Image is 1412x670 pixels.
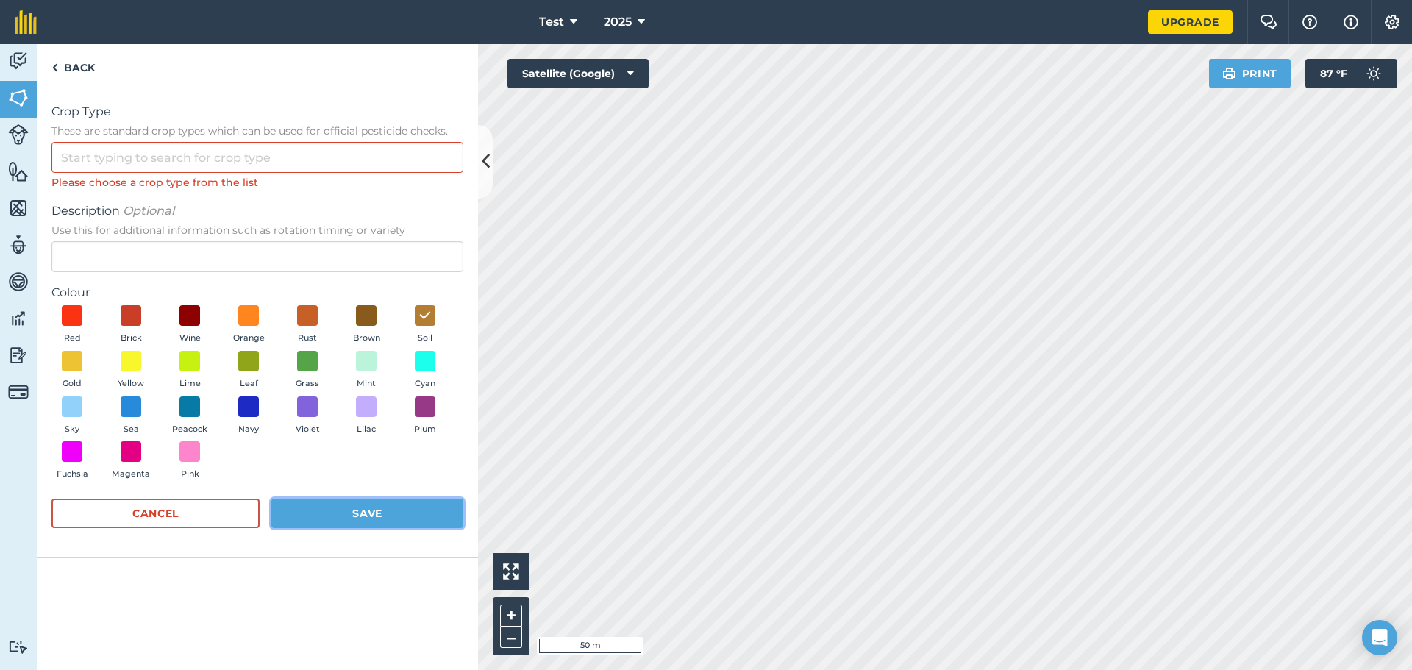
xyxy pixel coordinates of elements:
[110,396,151,436] button: Sea
[346,351,387,391] button: Mint
[110,305,151,345] button: Brick
[1344,13,1358,31] img: svg+xml;base64,PHN2ZyB4bWxucz0iaHR0cDovL3d3dy53My5vcmcvMjAwMC9zdmciIHdpZHRoPSIxNyIgaGVpZ2h0PSIxNy...
[51,499,260,528] button: Cancel
[51,202,463,220] span: Description
[418,332,432,345] span: Soil
[228,396,269,436] button: Navy
[271,499,463,528] button: Save
[1383,15,1401,29] img: A cog icon
[118,377,144,391] span: Yellow
[298,332,317,345] span: Rust
[296,377,319,391] span: Grass
[51,396,93,436] button: Sky
[15,10,37,34] img: fieldmargin Logo
[51,142,463,173] input: Start typing to search for crop type
[123,204,174,218] em: Optional
[112,468,150,481] span: Magenta
[404,351,446,391] button: Cyan
[8,50,29,72] img: svg+xml;base64,PD94bWwgdmVyc2lvbj0iMS4wIiBlbmNvZGluZz0idXRmLTgiPz4KPCEtLSBHZW5lcmF0b3I6IEFkb2JlIE...
[51,59,58,76] img: svg+xml;base64,PHN2ZyB4bWxucz0iaHR0cDovL3d3dy53My5vcmcvMjAwMC9zdmciIHdpZHRoPSI5IiBoZWlnaHQ9IjI0Ii...
[1320,59,1347,88] span: 87 ° F
[172,423,207,436] span: Peacock
[1209,59,1291,88] button: Print
[51,124,463,138] span: These are standard crop types which can be used for official pesticide checks.
[228,351,269,391] button: Leaf
[1305,59,1397,88] button: 87 °F
[287,351,328,391] button: Grass
[414,423,436,436] span: Plum
[8,160,29,182] img: svg+xml;base64,PHN2ZyB4bWxucz0iaHR0cDovL3d3dy53My5vcmcvMjAwMC9zdmciIHdpZHRoPSI1NiIgaGVpZ2h0PSI2MC...
[8,640,29,654] img: svg+xml;base64,PD94bWwgdmVyc2lvbj0iMS4wIiBlbmNvZGluZz0idXRmLTgiPz4KPCEtLSBHZW5lcmF0b3I6IEFkb2JlIE...
[1362,620,1397,655] div: Open Intercom Messenger
[124,423,139,436] span: Sea
[57,468,88,481] span: Fuchsia
[37,44,110,88] a: Back
[179,377,201,391] span: Lime
[238,423,259,436] span: Navy
[110,351,151,391] button: Yellow
[8,307,29,329] img: svg+xml;base64,PD94bWwgdmVyc2lvbj0iMS4wIiBlbmNvZGluZz0idXRmLTgiPz4KPCEtLSBHZW5lcmF0b3I6IEFkb2JlIE...
[8,124,29,145] img: svg+xml;base64,PD94bWwgdmVyc2lvbj0iMS4wIiBlbmNvZGluZz0idXRmLTgiPz4KPCEtLSBHZW5lcmF0b3I6IEFkb2JlIE...
[51,441,93,481] button: Fuchsia
[169,351,210,391] button: Lime
[8,344,29,366] img: svg+xml;base64,PD94bWwgdmVyc2lvbj0iMS4wIiBlbmNvZGluZz0idXRmLTgiPz4KPCEtLSBHZW5lcmF0b3I6IEFkb2JlIE...
[418,307,432,324] img: svg+xml;base64,PHN2ZyB4bWxucz0iaHR0cDovL3d3dy53My5vcmcvMjAwMC9zdmciIHdpZHRoPSIxOCIgaGVpZ2h0PSIyNC...
[51,174,463,190] div: Please choose a crop type from the list
[169,441,210,481] button: Pink
[179,332,201,345] span: Wine
[1260,15,1277,29] img: Two speech bubbles overlapping with the left bubble in the forefront
[539,13,564,31] span: Test
[65,423,79,436] span: Sky
[63,377,82,391] span: Gold
[240,377,258,391] span: Leaf
[500,605,522,627] button: +
[296,423,320,436] span: Violet
[121,332,142,345] span: Brick
[500,627,522,648] button: –
[51,284,463,302] label: Colour
[233,332,265,345] span: Orange
[8,234,29,256] img: svg+xml;base64,PD94bWwgdmVyc2lvbj0iMS4wIiBlbmNvZGluZz0idXRmLTgiPz4KPCEtLSBHZW5lcmF0b3I6IEFkb2JlIE...
[404,396,446,436] button: Plum
[169,305,210,345] button: Wine
[110,441,151,481] button: Magenta
[51,305,93,345] button: Red
[1359,59,1388,88] img: svg+xml;base64,PD94bWwgdmVyc2lvbj0iMS4wIiBlbmNvZGluZz0idXRmLTgiPz4KPCEtLSBHZW5lcmF0b3I6IEFkb2JlIE...
[357,377,376,391] span: Mint
[228,305,269,345] button: Orange
[8,197,29,219] img: svg+xml;base64,PHN2ZyB4bWxucz0iaHR0cDovL3d3dy53My5vcmcvMjAwMC9zdmciIHdpZHRoPSI1NiIgaGVpZ2h0PSI2MC...
[346,305,387,345] button: Brown
[415,377,435,391] span: Cyan
[8,271,29,293] img: svg+xml;base64,PD94bWwgdmVyc2lvbj0iMS4wIiBlbmNvZGluZz0idXRmLTgiPz4KPCEtLSBHZW5lcmF0b3I6IEFkb2JlIE...
[1148,10,1233,34] a: Upgrade
[346,396,387,436] button: Lilac
[404,305,446,345] button: Soil
[353,332,380,345] span: Brown
[51,351,93,391] button: Gold
[8,382,29,402] img: svg+xml;base64,PD94bWwgdmVyc2lvbj0iMS4wIiBlbmNvZGluZz0idXRmLTgiPz4KPCEtLSBHZW5lcmF0b3I6IEFkb2JlIE...
[1222,65,1236,82] img: svg+xml;base64,PHN2ZyB4bWxucz0iaHR0cDovL3d3dy53My5vcmcvMjAwMC9zdmciIHdpZHRoPSIxOSIgaGVpZ2h0PSIyNC...
[51,103,463,121] span: Crop Type
[8,87,29,109] img: svg+xml;base64,PHN2ZyB4bWxucz0iaHR0cDovL3d3dy53My5vcmcvMjAwMC9zdmciIHdpZHRoPSI1NiIgaGVpZ2h0PSI2MC...
[64,332,81,345] span: Red
[169,396,210,436] button: Peacock
[181,468,199,481] span: Pink
[1301,15,1319,29] img: A question mark icon
[287,305,328,345] button: Rust
[507,59,649,88] button: Satellite (Google)
[51,223,463,238] span: Use this for additional information such as rotation timing or variety
[357,423,376,436] span: Lilac
[503,563,519,580] img: Four arrows, one pointing top left, one top right, one bottom right and the last bottom left
[287,396,328,436] button: Violet
[604,13,632,31] span: 2025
